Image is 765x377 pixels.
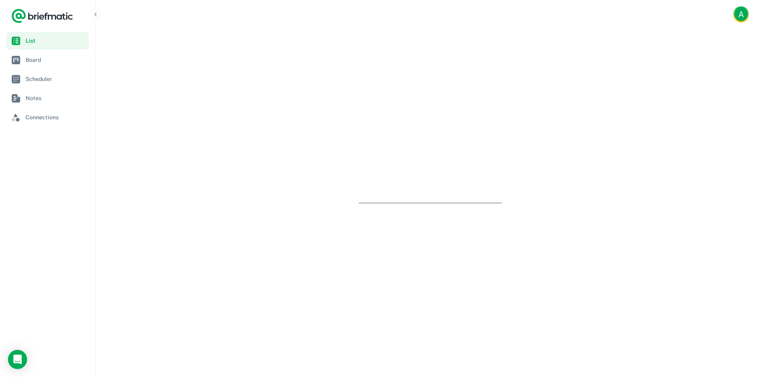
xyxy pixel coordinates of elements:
a: Notes [6,89,89,107]
a: Scheduler [6,70,89,88]
span: Board [25,55,86,64]
a: Board [6,51,89,69]
button: Account button [733,6,749,22]
a: Logo [11,8,73,24]
span: List [25,36,86,45]
span: Scheduler [25,75,86,83]
span: Connections [25,113,86,122]
div: A [734,8,748,21]
div: Load Chat [8,350,27,369]
a: Connections [6,109,89,126]
a: List [6,32,89,49]
span: Notes [25,94,86,103]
